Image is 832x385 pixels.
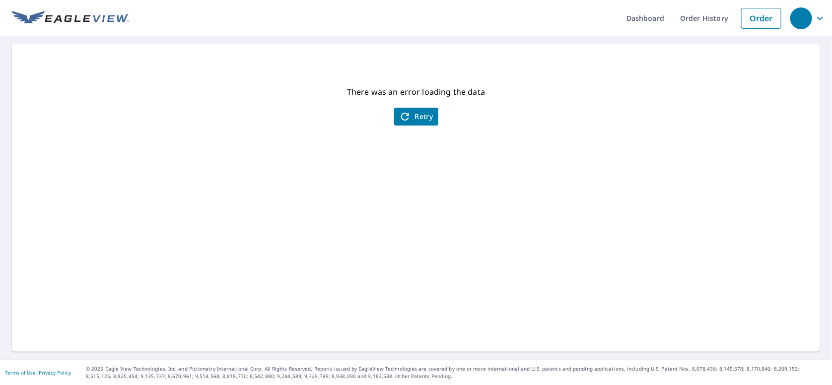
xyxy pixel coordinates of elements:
p: There was an error loading the data [347,86,485,98]
a: Privacy Policy [39,369,71,376]
img: EV Logo [12,11,129,26]
a: Order [741,8,781,29]
a: Terms of Use [5,369,36,376]
span: Retry [399,111,433,123]
button: Retry [394,108,438,126]
p: © 2025 Eagle View Technologies, Inc. and Pictometry International Corp. All Rights Reserved. Repo... [86,365,827,380]
p: | [5,370,71,376]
